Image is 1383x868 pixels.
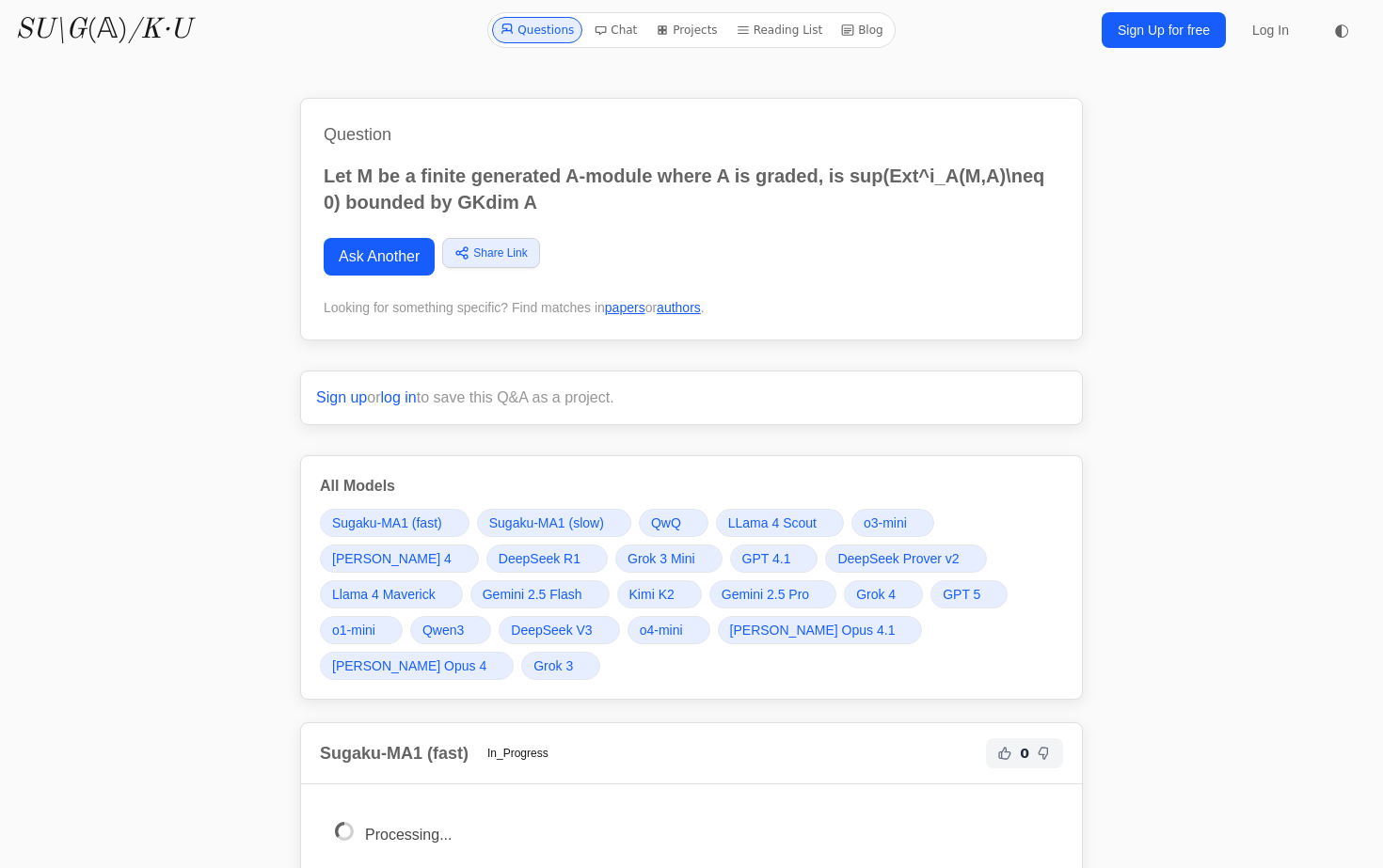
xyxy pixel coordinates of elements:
i: SU\G [15,16,87,44]
span: Grok 3 [533,656,573,675]
span: Processing... [365,827,452,843]
a: DeepSeek Prover v2 [825,544,986,573]
a: Ask Another [324,238,435,276]
span: DeepSeek Prover v2 [837,549,959,568]
a: LLama 4 Scout [716,509,844,537]
span: o3-mini [864,513,907,532]
span: Gemini 2.5 Pro [722,585,809,604]
a: Log In [1241,13,1300,47]
a: Projects [648,17,724,43]
a: Qwen3 [410,616,491,644]
a: Grok 4 [844,580,923,608]
h1: Question [324,121,1059,148]
div: Looking for something specific? Find matches in or . [324,298,1059,317]
a: GPT 5 [930,580,1008,608]
a: Gemini 2.5 Flash [470,580,610,608]
a: Blog [834,17,891,43]
a: papers [605,300,645,315]
a: DeepSeek V3 [499,616,619,644]
span: ◐ [1334,22,1349,39]
a: Sign up [316,389,367,405]
a: Grok 3 [521,652,600,680]
span: GPT 4.1 [742,549,791,568]
a: Gemini 2.5 Pro [709,580,836,608]
button: Not Helpful [1033,742,1056,765]
span: DeepSeek V3 [511,621,592,639]
span: Sugaku-MA1 (slow) [489,513,604,532]
i: /K·U [128,16,191,44]
span: Llama 4 Maverick [332,585,436,604]
span: Sugaku-MA1 (fast) [332,513,442,532]
a: o1-mini [320,616,403,644]
span: [PERSON_NAME] 4 [332,549,452,568]
span: o1-mini [332,621,375,639]
h3: All Models [320,475,1063,497]
span: Share Link [473,245,527,261]
a: authors [657,300,701,315]
span: Kimi K2 [629,585,675,604]
span: Grok 4 [856,585,896,604]
button: Helpful [994,742,1016,765]
p: Let M be a finite generated A-module where A is graded, is sup(Ext^i_A(M,A)\neq 0) bounded by GKd... [324,163,1059,215]
a: SU\G(𝔸)/K·U [15,13,191,47]
span: [PERSON_NAME] Opus 4 [332,656,486,675]
a: QwQ [639,509,708,537]
span: Grok 3 Mini [628,549,695,568]
a: [PERSON_NAME] Opus 4.1 [718,616,923,644]
a: Kimi K2 [617,580,702,608]
h2: Sugaku-MA1 (fast) [320,740,469,766]
a: DeepSeek R1 [486,544,608,573]
a: o4-mini [628,616,710,644]
p: or to save this Q&A as a project. [316,387,1067,409]
span: In_Progress [476,742,560,765]
a: Reading List [729,17,831,43]
span: [PERSON_NAME] Opus 4.1 [730,621,896,639]
a: log in [381,389,417,405]
span: GPT 5 [943,585,980,604]
a: Sugaku-MA1 (slow) [477,509,631,537]
span: Qwen3 [422,621,464,639]
span: 0 [1020,744,1029,763]
a: Questions [492,17,582,43]
a: [PERSON_NAME] Opus 4 [320,652,514,680]
span: QwQ [651,513,681,532]
span: o4-mini [640,621,683,639]
a: Grok 3 Mini [615,544,723,573]
a: GPT 4.1 [730,544,819,573]
a: o3-mini [851,509,934,537]
button: ◐ [1323,11,1360,49]
span: DeepSeek R1 [499,549,580,568]
a: Sign Up for free [1102,12,1226,48]
a: Sugaku-MA1 (fast) [320,509,469,537]
a: Llama 4 Maverick [320,580,463,608]
a: [PERSON_NAME] 4 [320,544,479,573]
a: Chat [586,17,644,43]
span: Gemini 2.5 Flash [483,585,582,604]
span: LLama 4 Scout [728,513,817,532]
